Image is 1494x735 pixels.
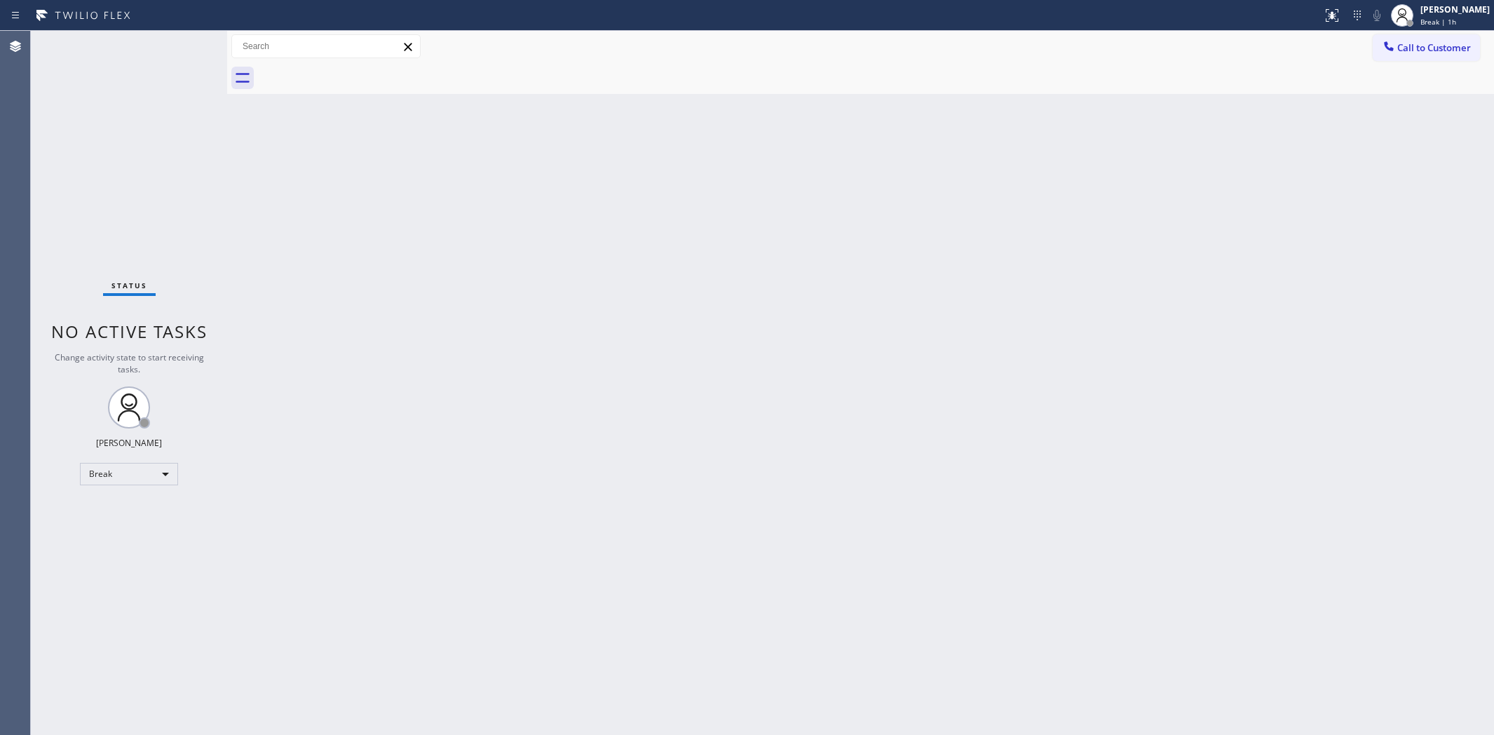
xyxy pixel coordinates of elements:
span: Call to Customer [1397,41,1471,54]
div: Break [80,463,178,485]
div: [PERSON_NAME] [1420,4,1490,15]
input: Search [232,35,420,58]
span: Status [111,281,147,290]
span: Change activity state to start receiving tasks. [55,351,204,375]
div: [PERSON_NAME] [96,437,162,449]
button: Mute [1367,6,1387,25]
button: Call to Customer [1373,34,1480,61]
span: Break | 1h [1420,17,1456,27]
span: No active tasks [51,320,208,343]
